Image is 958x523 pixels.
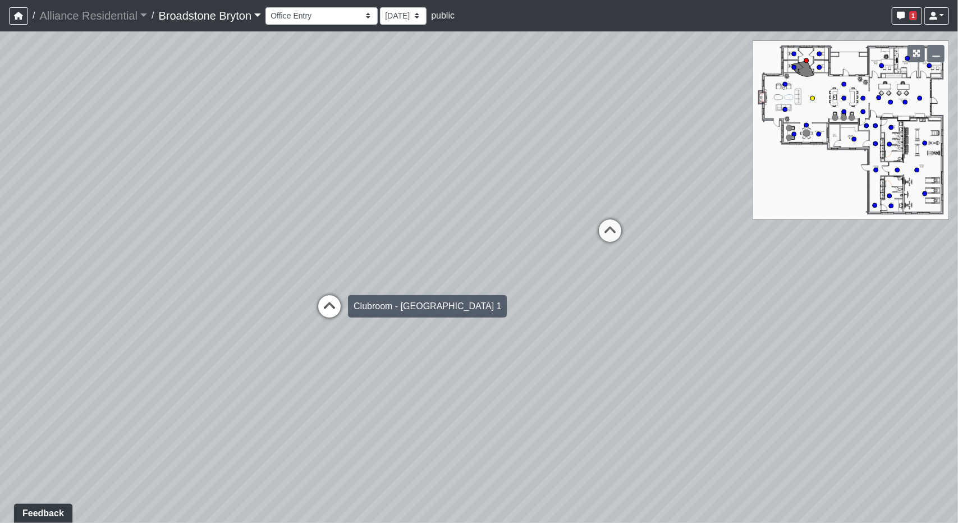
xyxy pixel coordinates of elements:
a: Broadstone Bryton [159,4,262,27]
span: / [28,4,39,27]
span: public [431,11,455,20]
iframe: Ybug feedback widget [8,501,75,523]
div: Clubroom - [GEOGRAPHIC_DATA] 1 [348,295,507,318]
a: Alliance Residential [39,4,147,27]
span: / [147,4,158,27]
span: 1 [909,11,917,20]
button: 1 [892,7,922,25]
